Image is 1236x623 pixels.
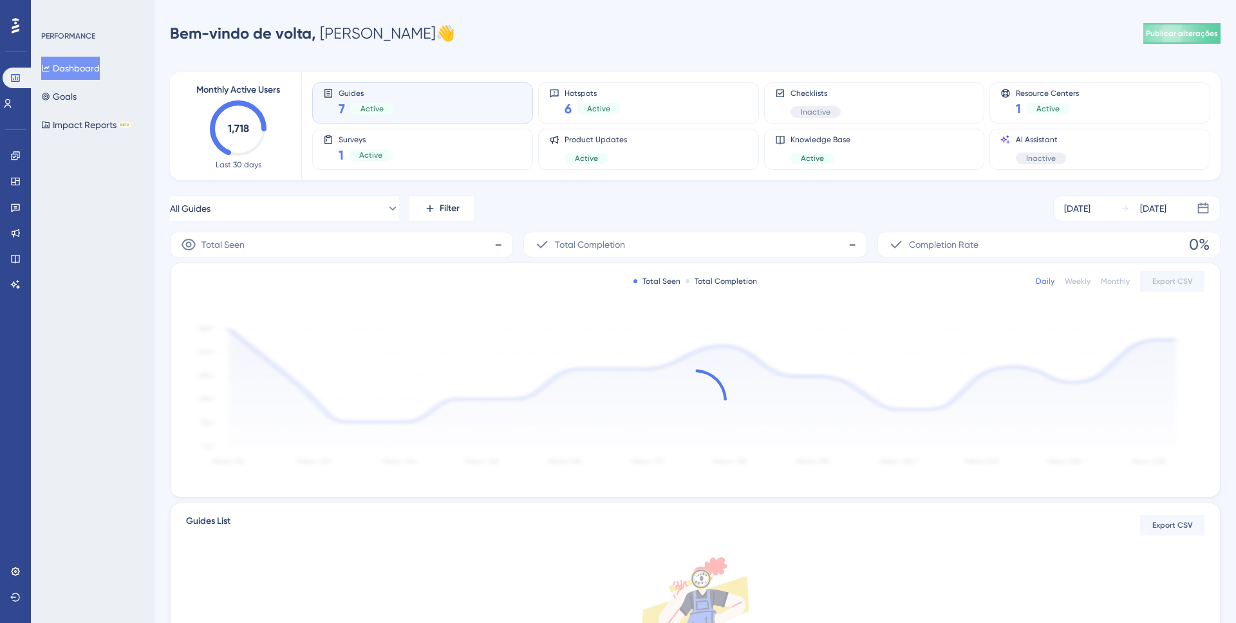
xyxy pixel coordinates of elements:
[339,100,345,118] span: 7
[1064,201,1091,216] div: [DATE]
[228,122,249,135] text: 1,718
[216,160,261,170] span: Last 30 days
[320,24,436,42] font: [PERSON_NAME]
[909,237,979,252] span: Completion Rate
[436,24,455,42] font: 👋
[196,82,280,98] span: Monthly Active Users
[339,135,393,144] span: Surveys
[1143,23,1221,44] button: Publicar alterações
[409,196,474,221] button: Filter
[1189,234,1210,255] span: 0%
[587,104,610,114] span: Active
[1101,276,1130,286] div: Monthly
[41,113,131,136] button: Impact ReportsBETA
[41,85,77,108] button: Goals
[801,107,830,117] span: Inactive
[339,88,394,97] span: Guides
[1146,29,1218,38] font: Publicar alterações
[494,234,502,255] span: -
[555,237,625,252] span: Total Completion
[119,122,131,128] div: BETA
[440,201,460,216] span: Filter
[170,24,316,42] font: Bem-vindo de volta,
[201,237,245,252] span: Total Seen
[791,135,850,145] span: Knowledge Base
[1152,276,1193,286] span: Export CSV
[41,31,95,41] div: PERFORMANCE
[359,150,382,160] span: Active
[801,153,824,163] span: Active
[1140,515,1204,535] button: Export CSV
[170,196,399,221] button: All Guides
[1026,153,1056,163] span: Inactive
[633,276,680,286] div: Total Seen
[41,57,100,80] button: Dashboard
[170,201,211,216] span: All Guides
[1140,201,1166,216] div: [DATE]
[565,88,621,97] span: Hotspots
[1065,276,1091,286] div: Weekly
[339,146,344,164] span: 1
[565,100,572,118] span: 6
[186,514,230,537] span: Guides List
[1140,271,1204,292] button: Export CSV
[1016,100,1021,118] span: 1
[791,88,841,98] span: Checklists
[848,234,856,255] span: -
[1016,135,1066,145] span: AI Assistant
[360,104,384,114] span: Active
[1036,276,1054,286] div: Daily
[686,276,757,286] div: Total Completion
[1016,88,1079,97] span: Resource Centers
[1036,104,1060,114] span: Active
[565,135,627,145] span: Product Updates
[575,153,598,163] span: Active
[1152,520,1193,530] span: Export CSV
